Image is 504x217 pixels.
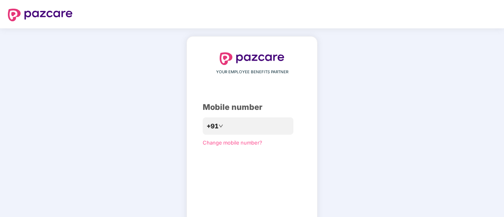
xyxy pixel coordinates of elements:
[216,69,288,75] span: YOUR EMPLOYEE BENEFITS PARTNER
[207,121,218,131] span: +91
[220,52,284,65] img: logo
[8,9,73,21] img: logo
[203,101,301,113] div: Mobile number
[203,139,262,146] a: Change mobile number?
[218,124,223,128] span: down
